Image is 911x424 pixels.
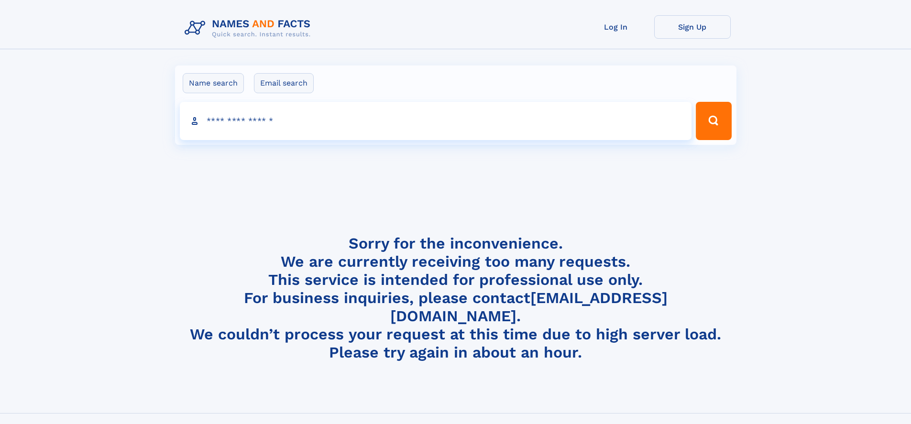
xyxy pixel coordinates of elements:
[696,102,731,140] button: Search Button
[578,15,654,39] a: Log In
[390,289,668,325] a: [EMAIL_ADDRESS][DOMAIN_NAME]
[183,73,244,93] label: Name search
[180,102,692,140] input: search input
[181,15,318,41] img: Logo Names and Facts
[254,73,314,93] label: Email search
[181,234,731,362] h4: Sorry for the inconvenience. We are currently receiving too many requests. This service is intend...
[654,15,731,39] a: Sign Up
